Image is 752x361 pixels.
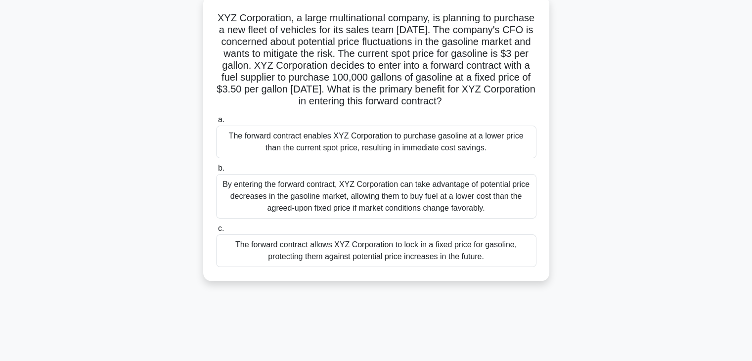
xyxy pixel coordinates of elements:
span: c. [218,224,224,232]
h5: XYZ Corporation, a large multinational company, is planning to purchase a new fleet of vehicles f... [215,12,537,108]
div: The forward contract enables XYZ Corporation to purchase gasoline at a lower price than the curre... [216,126,536,158]
div: The forward contract allows XYZ Corporation to lock in a fixed price for gasoline, protecting the... [216,234,536,267]
span: a. [218,115,224,124]
span: b. [218,164,224,172]
div: By entering the forward contract, XYZ Corporation can take advantage of potential price decreases... [216,174,536,219]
